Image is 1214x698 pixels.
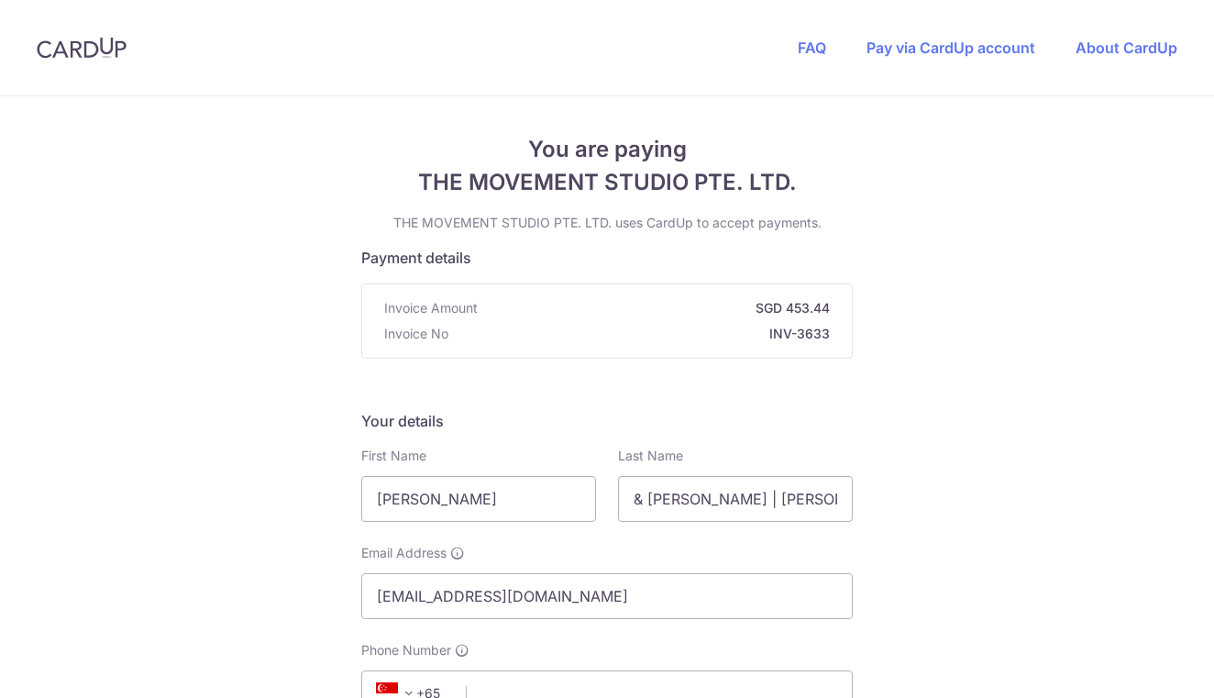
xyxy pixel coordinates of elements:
span: Invoice No [384,325,448,343]
p: THE MOVEMENT STUDIO PTE. LTD. uses CardUp to accept payments. [361,214,853,232]
span: Invoice Amount [384,299,478,317]
img: CardUp [37,37,127,59]
label: Last Name [618,447,683,465]
input: Email address [361,573,853,619]
strong: SGD 453.44 [485,299,830,317]
a: FAQ [798,39,826,57]
strong: INV-3633 [456,325,830,343]
span: Email Address [361,544,447,562]
input: First name [361,476,596,522]
a: About CardUp [1076,39,1177,57]
span: THE MOVEMENT STUDIO PTE. LTD. [361,166,853,199]
h5: Payment details [361,247,853,269]
h5: Your details [361,410,853,432]
input: Last name [618,476,853,522]
span: You are paying [361,133,853,166]
label: First Name [361,447,426,465]
span: Phone Number [361,641,451,659]
a: Pay via CardUp account [866,39,1035,57]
